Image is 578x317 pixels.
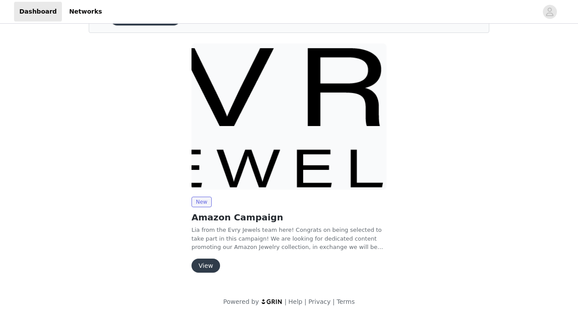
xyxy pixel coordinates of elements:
[545,5,554,19] div: avatar
[261,299,283,304] img: logo
[191,263,220,269] a: View
[289,298,303,305] a: Help
[191,226,387,252] p: Lia from the Evry Jewels team here! Congrats on being selected to take part in this campaign! We ...
[285,298,287,305] span: |
[191,43,387,190] img: Evry Jewels
[191,259,220,273] button: View
[191,211,387,224] h2: Amazon Campaign
[223,298,259,305] span: Powered by
[308,298,331,305] a: Privacy
[64,2,107,22] a: Networks
[336,298,354,305] a: Terms
[14,2,62,22] a: Dashboard
[191,197,212,207] span: New
[332,298,335,305] span: |
[304,298,307,305] span: |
